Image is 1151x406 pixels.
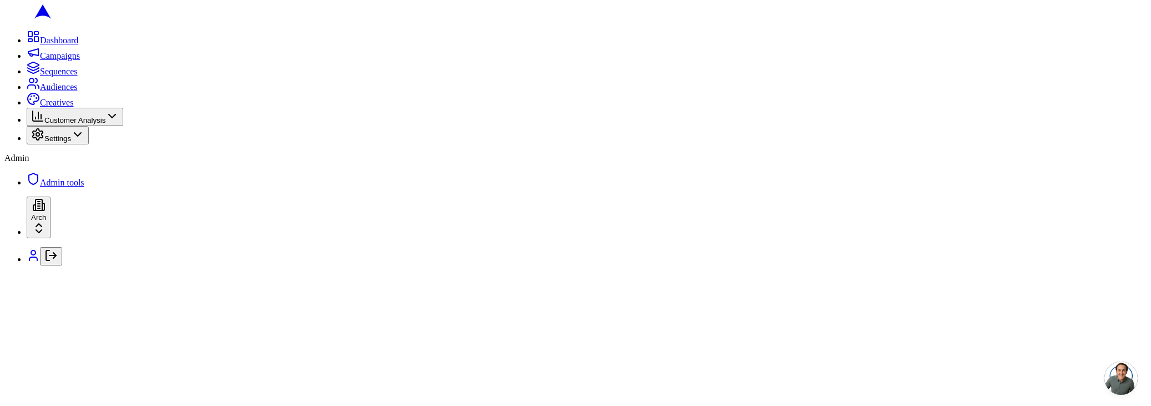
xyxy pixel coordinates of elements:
[40,51,80,61] span: Campaigns
[31,213,46,222] span: Arch
[40,67,78,76] span: Sequences
[40,247,62,265] button: Log out
[40,36,78,45] span: Dashboard
[27,36,78,45] a: Dashboard
[44,116,105,124] span: Customer Analysis
[1104,362,1138,395] a: Open chat
[27,178,84,187] a: Admin tools
[44,134,71,143] span: Settings
[27,82,78,92] a: Audiences
[27,51,80,61] a: Campaigns
[27,126,89,144] button: Settings
[27,108,123,126] button: Customer Analysis
[40,98,73,107] span: Creatives
[4,153,1147,163] div: Admin
[27,67,78,76] a: Sequences
[40,82,78,92] span: Audiences
[27,98,73,107] a: Creatives
[40,178,84,187] span: Admin tools
[27,197,51,238] button: Arch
